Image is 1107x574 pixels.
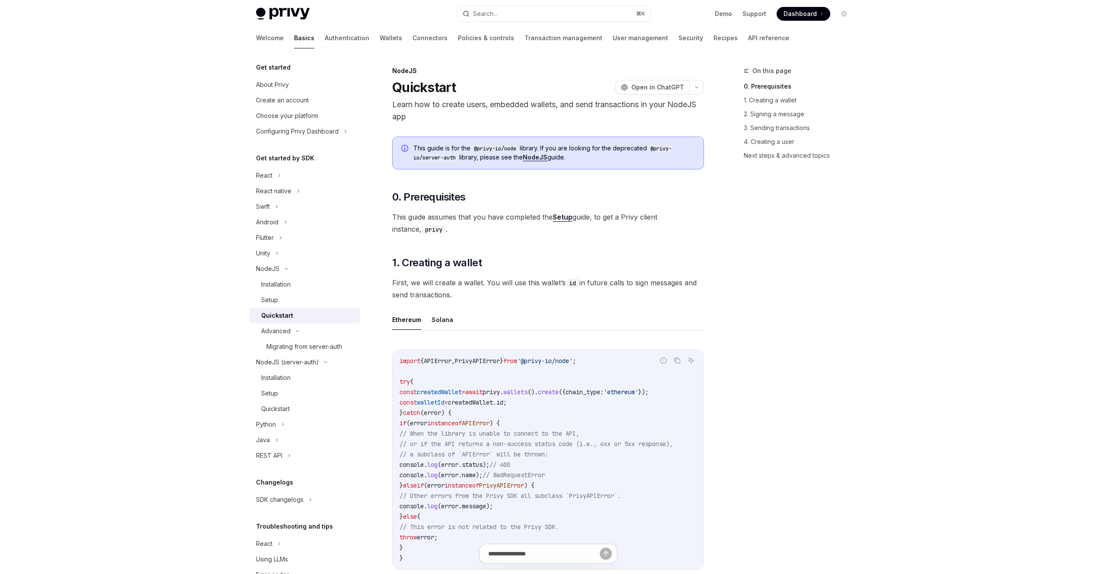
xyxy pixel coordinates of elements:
[413,144,672,162] code: @privy-io/server-auth
[420,409,424,417] span: (
[249,323,360,339] button: Advanced
[438,461,441,469] span: (
[525,28,602,48] a: Transaction management
[249,370,360,386] a: Installation
[249,261,360,277] button: NodeJS
[256,201,270,212] div: Swift
[249,308,360,323] a: Quickstart
[424,482,427,489] span: (
[249,214,360,230] button: Android
[422,225,446,234] code: privy
[249,199,360,214] button: Swift
[249,386,360,401] a: Setup
[249,536,360,552] button: React
[483,388,500,396] span: privy
[400,388,417,396] span: const
[458,461,462,469] span: .
[249,448,360,463] button: REST API
[434,533,438,541] span: ;
[417,513,420,520] span: {
[256,62,291,73] h5: Get started
[256,494,304,505] div: SDK changelogs
[458,502,462,510] span: .
[427,482,445,489] span: error
[488,544,600,563] input: Ask a question...
[496,399,503,406] span: id
[401,145,410,153] svg: Info
[256,126,339,137] div: Configuring Privy Dashboard
[249,92,360,108] a: Create an account
[403,409,420,417] span: catch
[400,440,673,448] span: // or if the API returns a non-success status code (i.e., 4xx or 5xx response),
[503,399,507,406] span: ;
[678,28,703,48] a: Security
[249,124,360,139] button: Configuring Privy Dashboard
[744,93,858,107] a: 1. Creating a wallet
[256,111,318,121] div: Choose your platform
[392,80,456,95] h1: Quickstart
[392,211,704,235] span: This guide assumes that you have completed the guide, to get a Privy client instance, .
[744,149,858,163] a: Next steps & advanced topics
[744,80,858,93] a: 0. Prerequisites
[427,461,438,469] span: log
[400,419,406,427] span: if
[432,309,453,330] button: Solana
[256,477,293,488] h5: Changelogs
[249,183,360,199] button: React native
[392,67,704,75] div: NodeJS
[470,144,520,153] code: @privy-io/node
[483,471,545,479] span: // BadRequestError
[715,10,732,18] a: Demo
[413,144,695,162] span: This guide is for the library. If you are looking for the deprecated library, please see the guide.
[400,471,424,479] span: console
[465,388,483,396] span: await
[420,357,424,365] span: {
[400,492,621,500] span: // Other errors from the Privy SDK all subclass `PrivyAPIError`.
[441,409,451,417] span: ) {
[713,28,738,48] a: Recipes
[392,309,421,330] button: Ethereum
[438,502,441,510] span: (
[249,552,360,567] a: Using LLMs
[631,83,684,92] span: Open in ChatGPT
[777,7,830,21] a: Dashboard
[413,28,448,48] a: Connectors
[410,378,413,386] span: {
[500,357,503,365] span: }
[445,399,448,406] span: =
[451,357,455,365] span: ,
[417,388,462,396] span: createdWallet
[445,482,479,489] span: instanceof
[261,279,291,290] div: Installation
[462,471,476,479] span: name
[400,513,403,520] span: }
[566,278,579,288] code: id
[392,190,465,204] span: 0. Prerequisites
[748,28,789,48] a: API reference
[403,482,417,489] span: else
[636,10,645,17] span: ⌘ K
[406,419,410,427] span: (
[462,419,490,427] span: APIError
[424,461,427,469] span: .
[566,388,604,396] span: chain_type:
[261,295,278,305] div: Setup
[249,339,360,354] a: Migrating from server-auth
[256,153,314,163] h5: Get started by SDK
[256,8,310,20] img: light logo
[400,378,410,386] span: try
[528,388,538,396] span: ().
[486,502,493,510] span: );
[249,492,360,507] button: SDK changelogs
[685,355,697,366] button: Ask AI
[744,107,858,121] a: 2. Signing a message
[559,388,566,396] span: ({
[261,373,291,383] div: Installation
[784,10,817,18] span: Dashboard
[473,9,497,19] div: Search...
[538,388,559,396] span: create
[249,417,360,432] button: Python
[490,419,500,427] span: ) {
[249,277,360,292] a: Installation
[256,554,288,564] div: Using LLMs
